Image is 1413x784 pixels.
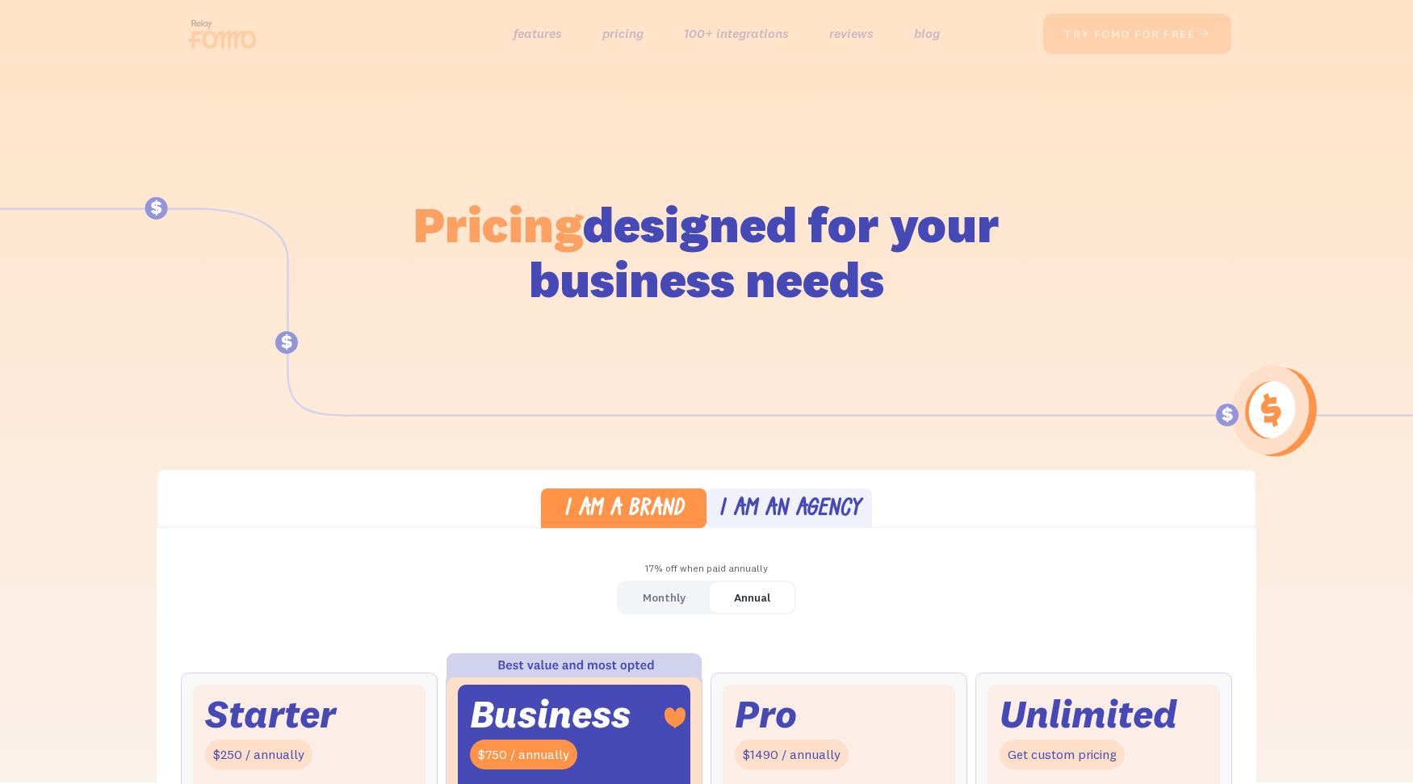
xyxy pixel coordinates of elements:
[205,697,336,732] div: Starter
[829,22,874,45] a: reviews
[413,197,1000,307] h1: designed for your business needs
[470,697,631,732] div: Business
[1198,27,1211,41] span: 
[1000,697,1177,732] div: Unlimited
[1043,14,1231,54] a: try fomo for free
[413,193,583,255] span: Pricing
[735,740,849,769] div: $1490 / annually
[914,22,940,45] a: blog
[1000,740,1125,769] div: Get custom pricing
[205,740,312,769] div: $250 / annually
[684,22,789,45] a: 100+ integrations
[602,22,644,45] a: pricing
[470,740,577,769] div: $750 / annually
[643,586,686,610] div: Monthly
[514,22,562,45] a: features
[157,557,1256,581] div: 17% off when paid annually
[735,697,797,732] div: Pro
[734,586,770,610] div: Annual
[564,498,684,522] div: I am a brand
[719,498,861,522] div: I am an agency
